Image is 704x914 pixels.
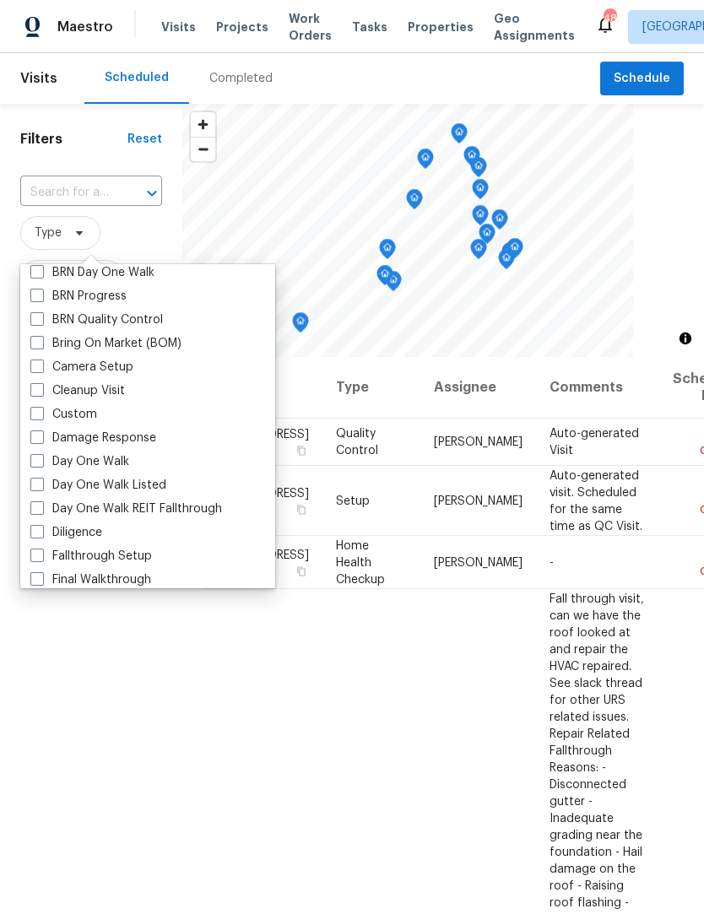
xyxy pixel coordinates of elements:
div: Map marker [470,239,487,265]
label: BRN Day One Walk [30,264,154,281]
span: Auto-generated visit. Scheduled for the same time as QC Visit. [550,469,642,532]
span: [PERSON_NAME] [434,436,523,448]
button: Copy Address [294,563,309,578]
div: Map marker [479,224,496,250]
th: Assignee [420,357,536,419]
span: Type [35,224,62,241]
div: Reset [127,131,162,148]
span: Schedule [614,68,670,89]
div: Map marker [472,205,489,231]
button: Open [140,181,164,205]
span: [PERSON_NAME] [434,495,523,506]
span: Toggle attribution [680,329,690,348]
button: Copy Address [294,443,309,458]
span: Home Health Checkup [336,539,385,585]
button: Zoom out [191,137,215,161]
div: Map marker [385,271,402,297]
button: Copy Address [294,501,309,516]
label: Bring On Market (BOM) [30,335,181,352]
span: Maestro [57,19,113,35]
div: Map marker [506,238,523,264]
div: Map marker [463,146,480,172]
span: Projects [216,19,268,35]
span: Geo Assignments [494,10,575,44]
th: Comments [536,357,659,419]
span: Work Orders [289,10,332,44]
div: Map marker [498,249,515,275]
label: Day One Walk [30,453,129,470]
label: Day One Walk REIT Fallthrough [30,500,222,517]
label: Damage Response [30,430,156,446]
label: Custom [30,406,97,423]
div: Map marker [406,189,423,215]
label: BRN Progress [30,288,127,305]
div: Map marker [376,265,393,291]
div: Map marker [472,179,489,205]
th: Type [322,357,420,419]
label: Diligence [30,524,102,541]
button: Zoom in [191,112,215,137]
h1: Filters [20,131,127,148]
label: BRN Quality Control [30,311,163,328]
input: Search for an address... [20,180,115,206]
span: Properties [408,19,474,35]
label: Cleanup Visit [30,382,125,399]
span: Zoom out [191,138,215,161]
label: Camera Setup [30,359,133,376]
span: [PERSON_NAME] [434,556,523,568]
div: 48 [604,10,615,27]
span: Visits [20,60,57,97]
span: Tasks [352,21,387,33]
span: Quality Control [336,428,378,457]
div: Scheduled [105,69,169,86]
span: - [550,556,554,568]
div: Map marker [292,312,309,338]
div: Map marker [379,239,396,265]
span: Visits [161,19,196,35]
div: Map marker [451,123,468,149]
button: Schedule [600,62,684,96]
button: Toggle attribution [675,328,696,349]
canvas: Map [182,104,633,357]
div: Map marker [491,209,508,235]
label: Final Walkthrough [30,571,151,588]
div: Completed [209,70,273,87]
label: Fallthrough Setup [30,548,152,565]
div: Map marker [417,149,434,175]
label: Day One Walk Listed [30,477,166,494]
span: Auto-generated Visit [550,428,639,457]
div: Map marker [501,242,518,268]
span: Setup [336,495,370,506]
